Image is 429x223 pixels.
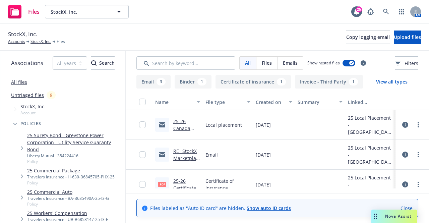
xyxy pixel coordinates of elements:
a: Show auto ID cards [247,205,291,211]
input: Toggle Row Selected [139,121,146,128]
button: Upload files [394,31,421,44]
div: 25 Local Placement - [GEOGRAPHIC_DATA] PKG [348,114,393,135]
div: Travelers Insurance - H-630-B6845705-PHX-25 [27,174,115,180]
span: StockX, Inc. [8,30,37,39]
div: Name [155,99,193,106]
a: Accounts [8,39,25,45]
span: Upload files [394,34,421,40]
span: Associations [11,59,43,67]
span: Show nested files [307,60,340,66]
div: 1 [349,78,358,86]
button: Certificate of insurance [216,75,291,89]
span: [DATE] [256,121,271,128]
a: 25 Surety Bond - Greystone Power Corporation - Utility Service Guaranty Bond [27,132,123,153]
span: Policies [20,122,42,126]
span: Email [205,151,218,158]
span: pdf [158,182,166,187]
a: 25 Commercial Auto [27,188,109,196]
span: StockX, Inc. [51,8,109,15]
input: Toggle Row Selected [139,181,146,188]
a: more [414,121,422,129]
span: [DATE] [256,181,271,188]
span: [DATE] [256,151,271,158]
span: Files labeled as "Auto ID card" are hidden. [150,205,291,212]
div: Travelers Insurance - UB-B6858147-25-I3-E [27,217,108,222]
span: Copy logging email [346,34,390,40]
a: 25-26 Certificate of Ins - TWIMC.pdf [173,178,198,205]
div: Created on [256,99,285,106]
a: StockX, Inc. [30,39,51,45]
div: Liberty Mutual - 354224416 [27,153,123,159]
div: 25 [356,6,362,12]
button: View all types [365,75,418,89]
a: Report a Bug [364,5,377,18]
span: Files [262,59,272,66]
a: Files [5,2,42,21]
span: Emails [283,59,298,66]
span: Files [28,9,40,14]
button: Summary [295,94,345,110]
button: StockX, Inc. [45,5,129,18]
a: more [414,151,422,159]
span: Policy [27,201,109,207]
div: Linked associations [348,99,393,106]
input: Toggle Row Selected [139,151,146,158]
div: 9 [47,91,56,99]
div: Search [91,57,115,69]
button: Name [152,94,203,110]
span: Policy [27,180,115,186]
span: StockX, Inc. [20,103,46,110]
span: Certificate of insurance [205,177,250,191]
span: Filters [405,60,418,67]
a: Switch app [395,5,408,18]
button: File type [203,94,253,110]
button: Invoice - Third Party [295,75,363,89]
span: Files [57,39,65,45]
span: Account [20,110,46,116]
div: 25 Local Placement - [GEOGRAPHIC_DATA] PKG [348,144,393,165]
input: Search by keyword... [136,56,235,70]
a: Untriaged files [11,92,44,99]
div: File type [205,99,243,106]
div: Summary [298,99,335,106]
button: Created on [253,94,295,110]
a: more [414,180,422,188]
div: Travelers Insurance - BA-B685490A-25-I3-G [27,196,109,201]
input: Select all [139,99,146,105]
span: Local placement [205,121,242,128]
button: Nova Assist [371,210,417,223]
a: RE_ StockX Marketplace Canada Inc_ - 8_31_25-26 Policies Bound.msg [173,148,199,197]
a: 25-26 Canada Policy Docs to Ins.msg [173,118,198,146]
div: 25 Local Placement - [GEOGRAPHIC_DATA] PKG [348,174,393,195]
button: Email [136,75,171,89]
button: Binder [175,75,211,89]
span: Nova Assist [385,213,412,219]
a: Close [401,205,413,212]
div: Drag to move [371,210,380,223]
button: SearchSearch [91,56,115,70]
span: All [245,59,251,66]
a: 25 Workers' Compensation [27,210,108,217]
svg: Search [91,60,97,66]
a: 25 Commercial Package [27,167,115,174]
span: Policy [27,159,123,164]
a: All files [11,79,27,85]
span: Filters [395,60,418,67]
div: 1 [197,78,206,86]
div: 3 [157,78,166,86]
a: Search [379,5,393,18]
button: Copy logging email [346,31,390,44]
div: 1 [277,78,286,86]
button: Filters [395,56,418,70]
button: Linked associations [345,94,395,110]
